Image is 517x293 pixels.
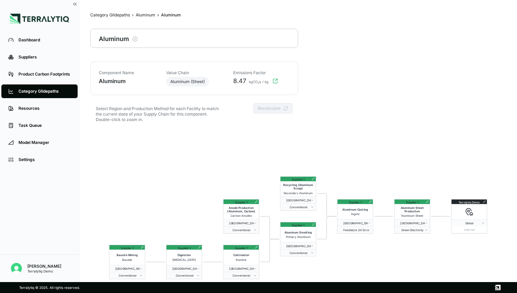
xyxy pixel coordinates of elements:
div: Emissions Factor [233,70,290,76]
span: › [157,12,159,18]
span: Brazil [112,267,140,270]
div: Supplier 1 [349,199,362,204]
div: Internal [452,226,487,233]
g: Edge from 5 to 7 [317,216,336,239]
span: Alumina [236,258,247,261]
span: Bauxite Mining [117,253,138,257]
div: Supplier 1CalcinationAlumina [GEOGRAPHIC_DATA] Conventional [223,245,259,279]
div: Supplier 1Aluminum CastingIngots [GEOGRAPHIC_DATA] Feedstock (Al Scrap To 50%) [337,199,373,234]
g: Edge from 6 to 7 [317,194,336,216]
span: Bauxite [122,258,132,261]
span: Brazil [397,221,425,225]
div: Aluminum [99,77,155,85]
span: conventional [112,274,140,277]
div: Terralytiq Demo [27,269,61,273]
a: Category Glidepaths [90,12,130,18]
div: Supplier 1Recycling (Aluminum Scrap)Secondary Aluminum [GEOGRAPHIC_DATA] Conventional [280,176,316,211]
div: Supplier 1Anode Production (Aluminum, Carbon)Carbon Anodes [GEOGRAPHIC_DATA] Conventional [223,199,259,234]
div: Model Manager [18,140,71,145]
button: Green Electricity [395,226,430,233]
span: Aluminum Smelting [284,230,312,234]
a: Aluminum [136,12,155,18]
span: conventional [169,274,197,277]
div: Supplier 1 [235,245,248,250]
span: Recycling (Aluminum Scrap) [282,183,315,190]
div: Supplier 1 [292,222,305,227]
span: 8.47 [233,77,246,85]
button: [GEOGRAPHIC_DATA] [167,265,202,272]
span: Primary Aluminum [286,235,311,239]
div: Supplier 1Aluminum Sheet ProductionAluminum Sheet [GEOGRAPHIC_DATA] Green Electricity [394,199,430,234]
button: Global [452,219,487,226]
div: Product Carbon Footprints [18,71,71,77]
span: Ingots [351,212,359,216]
button: Open user button [8,260,25,277]
span: Digestion [177,253,191,257]
span: conventional [283,251,311,254]
button: [GEOGRAPHIC_DATA] [280,242,316,249]
div: Supplier 1 [121,245,134,250]
span: Anode Production (Aluminum, Carbon) [225,206,258,213]
span: conventional [226,228,254,231]
span: Aluminum [161,12,181,18]
div: Supplier 1Bauxite MiningBauxite [GEOGRAPHIC_DATA] Conventional [109,245,145,279]
button: Conventional [224,272,259,279]
div: Suppliers [18,54,71,60]
span: Carbon Anodes [230,214,252,217]
span: Aluminum Sheet Production [396,206,429,213]
span: feedstock (al scrap to 50%) [340,228,369,231]
div: Select Region and Production Method for each Facility to match the current state of your Supply C... [90,103,224,122]
div: Supplier 1Digestion[MEDICAL_DATA] [GEOGRAPHIC_DATA] Conventional [166,245,202,279]
span: kgCO₂e / kg [248,80,268,85]
div: Settings [18,157,71,162]
span: conventional [283,205,311,209]
span: Secondary Aluminum [283,191,313,195]
span: Aluminum Sheet [401,214,423,217]
img: Alex Pfeiffer [11,263,22,274]
span: Poland [283,244,311,248]
div: Terralytiq Demo Global Internal [451,199,487,234]
button: Conventional [224,226,259,233]
div: Supplier 1 [178,245,191,250]
div: Supplier 1 [292,177,305,181]
button: Conventional [167,272,202,279]
div: Terralytiq Demo [459,199,480,204]
div: [PERSON_NAME] [27,264,61,269]
div: Dashboard [18,37,71,43]
span: [MEDICAL_DATA] [172,258,196,261]
div: Task Queue [18,123,71,128]
span: green electricity [397,228,425,231]
span: › [132,12,134,18]
button: Feedstock (Al Scrap To 50%) [337,226,373,233]
div: Value Chain [166,70,223,76]
span: Iceland [340,221,368,225]
span: Aluminum (Sheet) [170,79,205,84]
button: Conventional [280,203,316,210]
g: Edge from 4 to 5 [260,216,279,239]
div: Category Glidepaths [18,89,71,94]
div: Resources [18,106,71,111]
span: Brazil [226,267,254,270]
button: [GEOGRAPHIC_DATA] [395,219,430,226]
button: Conventional [280,249,316,256]
button: Conventional [109,272,145,279]
span: Brazil [226,221,254,225]
span: Aluminum Casting [342,208,368,211]
span: Global [454,221,482,225]
span: conventional [226,274,254,277]
span: Brazil [169,267,197,270]
button: [GEOGRAPHIC_DATA] [224,219,259,226]
div: Supplier 1Aluminum SmeltingPrimary Aluminum [GEOGRAPHIC_DATA] Conventional [280,222,316,256]
div: Aluminum [99,34,129,43]
g: Edge from 3 to 5 [260,239,279,262]
span: Calcination [233,253,249,257]
div: Component Name [99,70,155,76]
button: [GEOGRAPHIC_DATA] [337,219,373,226]
img: Logo [10,14,69,24]
span: Brazil [283,199,311,202]
button: [GEOGRAPHIC_DATA] [280,197,316,203]
button: [GEOGRAPHIC_DATA] [224,265,259,272]
div: Supplier 1 [235,199,248,204]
